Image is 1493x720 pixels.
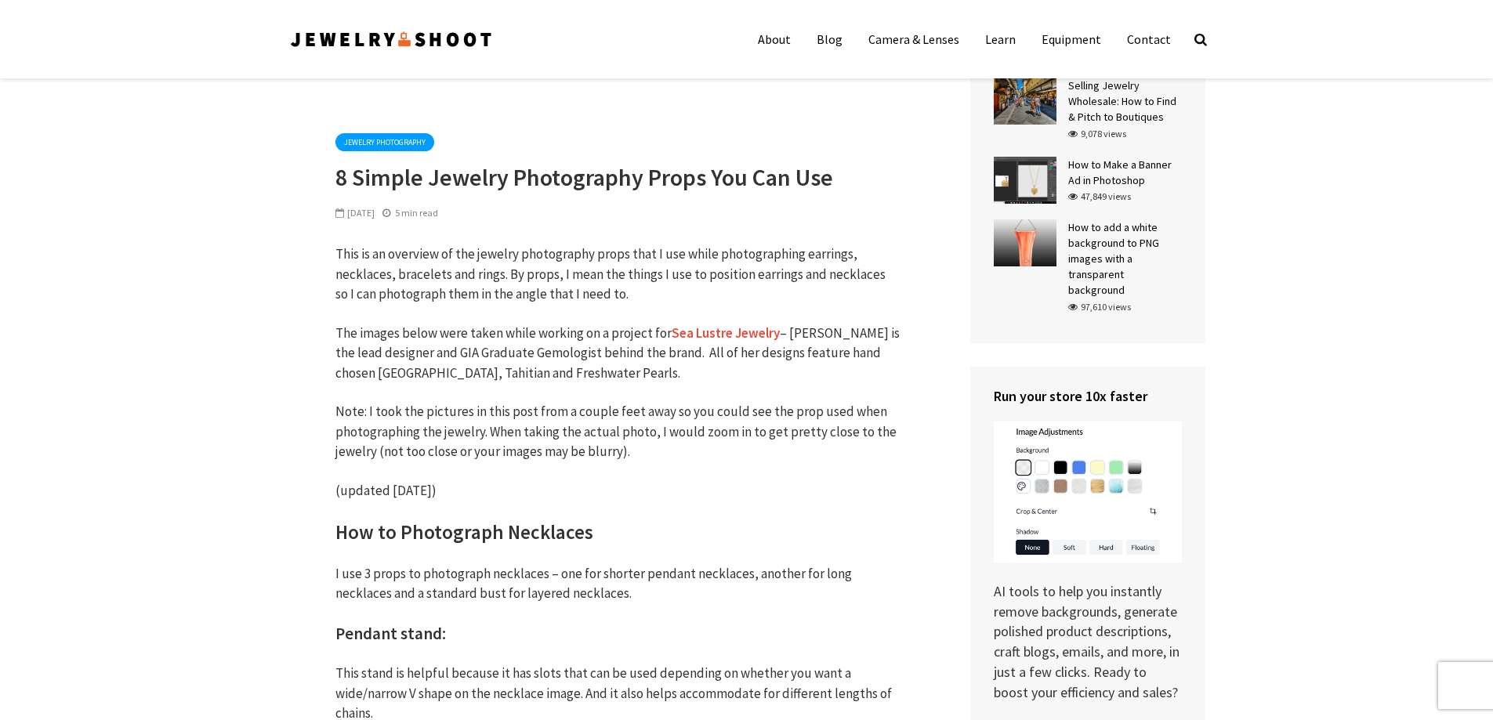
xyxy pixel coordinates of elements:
h1: 8 Simple Jewelry Photography Props You Can Use [335,163,900,191]
div: 9,078 views [1068,127,1126,141]
a: About [746,24,803,55]
a: How to add a white background to PNG images with a transparent background [1068,220,1159,297]
h4: Run your store 10x faster [994,386,1182,406]
div: 47,849 views [1068,190,1131,204]
a: Equipment [1030,24,1113,55]
a: Learn [973,24,1027,55]
p: AI tools to help you instantly remove backgrounds, generate polished product descriptions, craft ... [994,422,1182,702]
p: This is an overview of the jewelry photography props that I use while photographing earrings, nec... [335,244,900,305]
a: Selling Jewelry Wholesale: How to Find & Pitch to Boutiques [1068,78,1176,124]
span: [DATE] [335,207,375,219]
p: The images below were taken while working on a project for – [PERSON_NAME] is the lead designer a... [335,324,900,384]
p: I use 3 props to photograph necklaces – one for shorter pendant necklaces, another for long neckl... [335,564,900,604]
a: Jewelry Photography [335,133,434,151]
h2: How to Photograph Necklaces [335,519,900,545]
a: How to Make a Banner Ad in Photoshop [1068,157,1172,187]
a: Sea Lustre Jewelry [672,324,780,342]
div: 5 min read [382,206,438,220]
p: (updated [DATE]) [335,481,900,501]
div: 97,610 views [1068,300,1131,314]
a: Camera & Lenses [857,24,971,55]
a: Blog [805,24,854,55]
p: Note: I took the pictures in this post from a couple feet away so you could see the prop used whe... [335,402,900,462]
a: Contact [1115,24,1183,55]
h3: Pendant stand: [335,623,900,646]
img: Jewelry Photographer Bay Area - San Francisco | Nationwide via Mail [288,27,494,52]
